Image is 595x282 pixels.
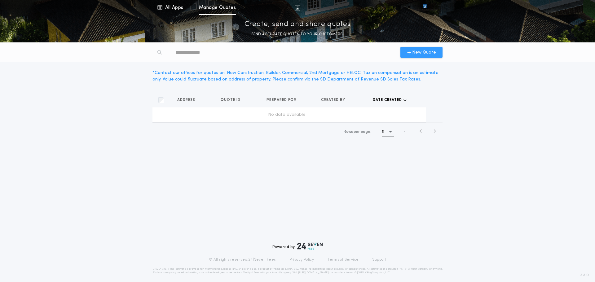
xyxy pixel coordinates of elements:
[321,97,350,103] button: Created by
[152,70,443,83] div: * Contact our offices for quotes on: New Construction, Builder, Commercial, 2nd Mortgage or HELOC...
[400,47,443,58] button: New Quote
[245,20,351,29] p: Create, send and share quotes
[297,242,323,250] img: logo
[372,257,386,262] a: Support
[382,129,384,135] h1: 5
[294,4,300,11] img: img
[382,127,394,137] button: 5
[344,130,371,134] span: Rows per page:
[177,98,196,102] span: Address
[209,257,276,262] p: © All rights reserved. 24|Seven Fees
[221,98,242,102] span: Quote ID
[580,272,589,278] span: 3.8.0
[298,271,329,274] a: [URL][DOMAIN_NAME]
[152,267,443,275] p: DISCLAIMER: This estimate is provided for informational purposes only. 24|Seven Fees, a product o...
[221,97,245,103] button: Quote ID
[373,97,407,103] button: Date created
[155,112,419,118] div: No data available
[412,49,436,56] span: New Quote
[289,257,314,262] a: Privacy Policy
[412,4,438,11] img: vs-icon
[373,98,403,102] span: Date created
[272,242,323,250] div: Powered by
[403,129,405,135] span: -
[328,257,359,262] a: Terms of Service
[251,31,344,37] p: SEND ACCURATE QUOTES TO YOUR CUSTOMERS.
[321,98,346,102] span: Created by
[267,98,297,102] span: Prepared for
[177,97,200,103] button: Address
